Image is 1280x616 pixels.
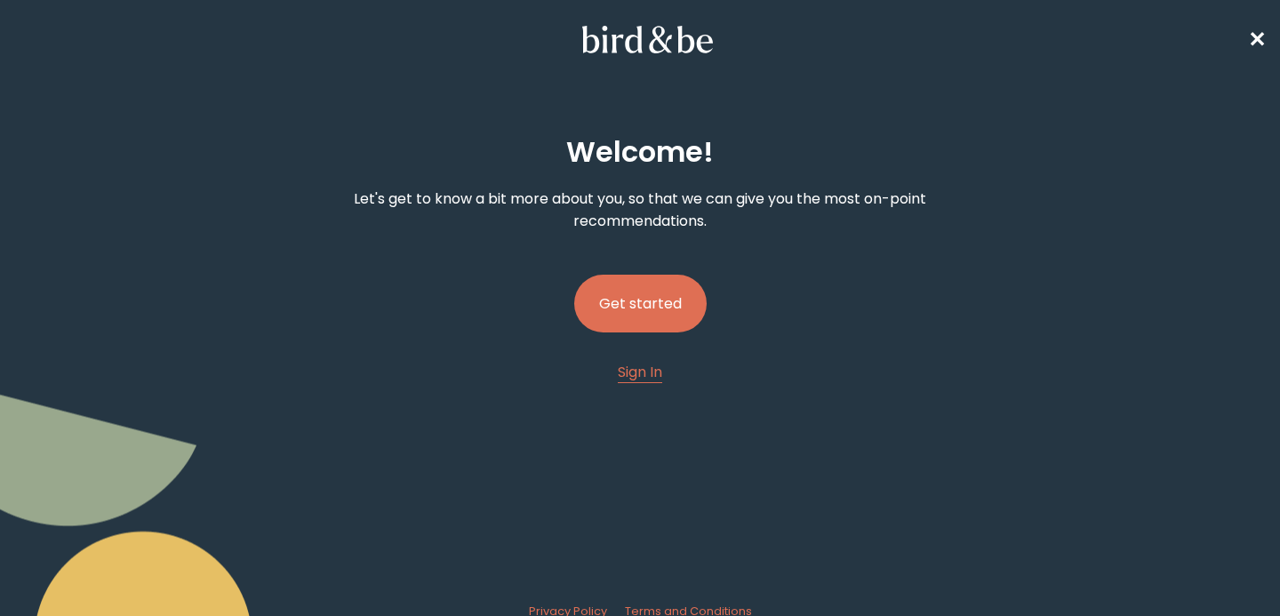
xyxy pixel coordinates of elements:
span: ✕ [1248,25,1266,54]
span: Sign In [618,362,662,382]
iframe: Gorgias live chat messenger [1191,532,1262,598]
a: ✕ [1248,24,1266,55]
h2: Welcome ! [566,131,714,173]
p: Let's get to know a bit more about you, so that we can give you the most on-point recommendations. [334,188,946,232]
a: Get started [574,246,707,361]
button: Get started [574,275,707,332]
a: Sign In [618,361,662,383]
